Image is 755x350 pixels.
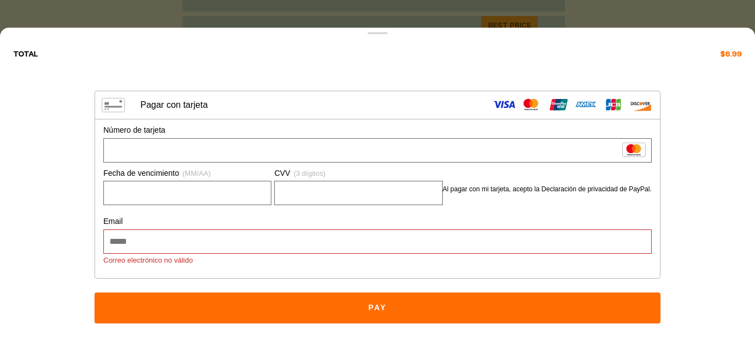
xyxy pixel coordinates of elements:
[140,100,208,110] div: Pagar con tarjeta
[108,139,647,162] iframe: Secure Credit Card Frame - Credit Card Number
[720,49,742,60] span: $6.99
[293,169,326,177] span: (3 dígitos)
[182,169,211,177] span: (MM/AA)
[95,292,660,323] button: Pay
[103,216,652,227] div: Email
[103,255,652,265] div: Correo electrónico no válido
[443,185,652,193] a: Al pagar con mi tarjeta, acepto la Declaración de privacidad de PayPal.
[108,181,266,205] iframe: Secure Credit Card Frame - Expiration Date
[103,168,271,179] div: Fecha de vencimiento
[274,168,442,179] div: CVV
[279,181,437,205] iframe: Secure Credit Card Frame - CVV
[108,230,647,253] input: Email
[13,49,38,60] span: TOTAL
[103,125,652,136] div: Número de tarjeta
